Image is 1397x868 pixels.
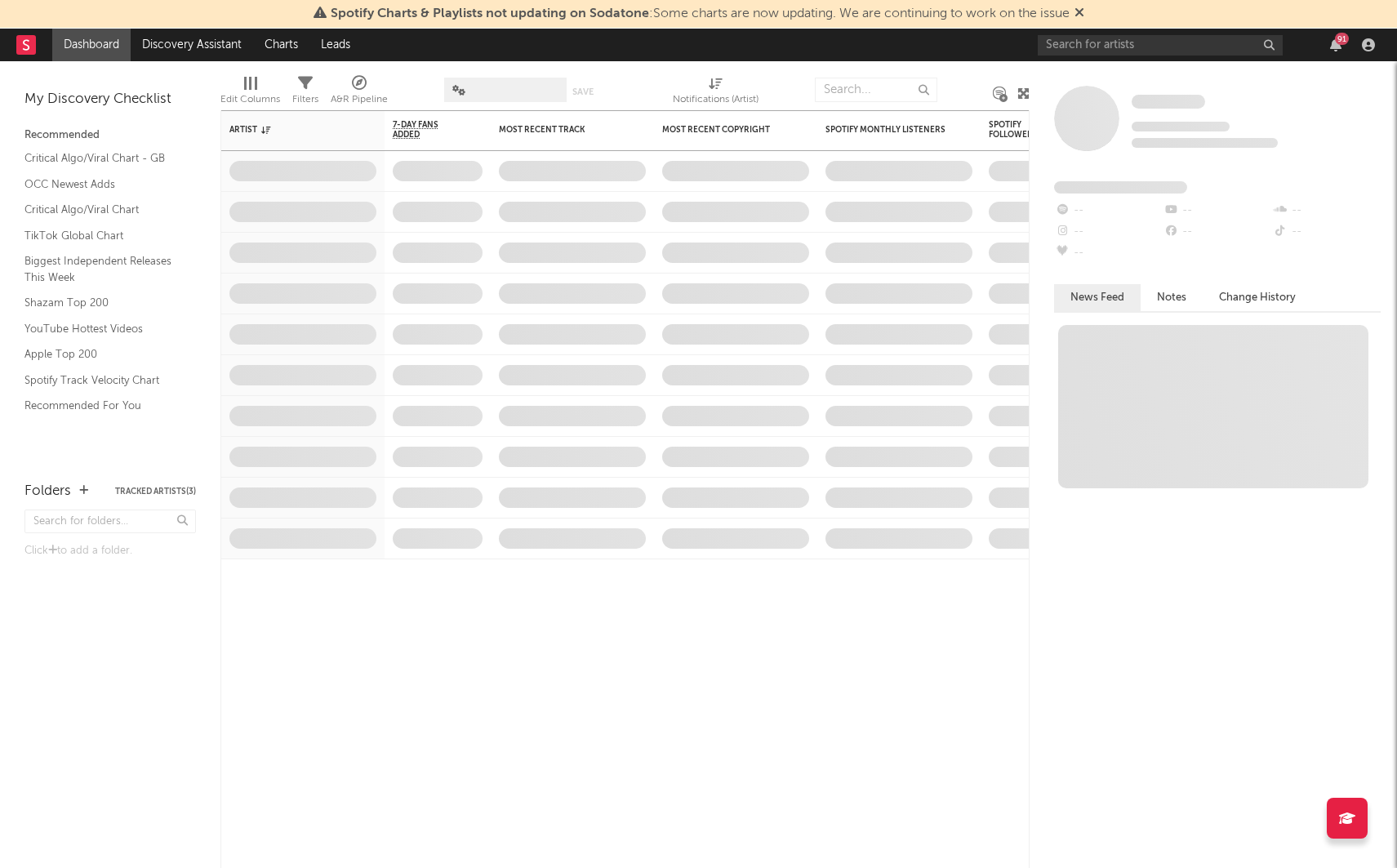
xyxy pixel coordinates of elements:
span: Spotify Charts & Playlists not updating on Sodatone [331,7,649,20]
div: -- [1163,221,1271,243]
button: Change History [1203,284,1312,311]
div: -- [1054,221,1163,243]
a: Leads [309,29,362,61]
span: : Some charts are now updating. We are continuing to work on the issue [331,7,1070,20]
a: Shazam Top 200 [24,294,180,312]
input: Search for folders... [24,510,196,533]
a: Critical Algo/Viral Chart [24,201,180,219]
a: Some Artist [1132,94,1205,110]
div: Click to add a folder. [24,541,196,561]
div: -- [1272,221,1381,243]
input: Search for artists [1038,35,1283,56]
button: 91 [1330,38,1341,51]
input: Search... [815,78,937,102]
div: Edit Columns [220,69,280,117]
div: -- [1054,200,1163,221]
div: My Discovery Checklist [24,90,196,109]
a: Critical Algo/Viral Chart - GB [24,149,180,167]
a: Recommended For You [24,397,180,415]
div: Notifications (Artist) [673,90,759,109]
a: Charts [253,29,309,61]
button: Tracked Artists(3) [115,487,196,496]
a: OCC Newest Adds [24,176,180,194]
div: A&R Pipeline [331,90,388,109]
span: Tracking Since: [DATE] [1132,122,1230,131]
span: Dismiss [1074,7,1084,20]
button: News Feed [1054,284,1141,311]
div: -- [1163,200,1271,221]
div: Recommended [24,126,196,145]
div: A&R Pipeline [331,69,388,117]
div: Most Recent Copyright [662,125,785,135]
span: 7-Day Fans Added [393,120,458,140]
span: Fans Added by Platform [1054,181,1187,194]
div: Filters [292,90,318,109]
button: Notes [1141,284,1203,311]
div: 91 [1335,33,1349,45]
button: Save [572,87,594,96]
div: Filters [292,69,318,117]
div: Most Recent Track [499,125,621,135]
div: Spotify Monthly Listeners [825,125,948,135]
div: Spotify Followers [989,120,1046,140]
a: YouTube Hottest Videos [24,320,180,338]
span: 0 fans last week [1132,138,1278,148]
div: Edit Columns [220,90,280,109]
div: -- [1272,200,1381,221]
span: Some Artist [1132,95,1205,109]
a: TikTok Global Chart [24,227,180,245]
div: Notifications (Artist) [673,69,759,117]
a: Discovery Assistant [131,29,253,61]
div: Artist [229,125,352,135]
a: Biggest Independent Releases This Week [24,252,180,286]
a: Spotify Track Velocity Chart [24,372,180,389]
div: -- [1054,243,1163,264]
a: Apple Top 200 [24,345,180,363]
a: Dashboard [52,29,131,61]
div: Folders [24,482,71,501]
